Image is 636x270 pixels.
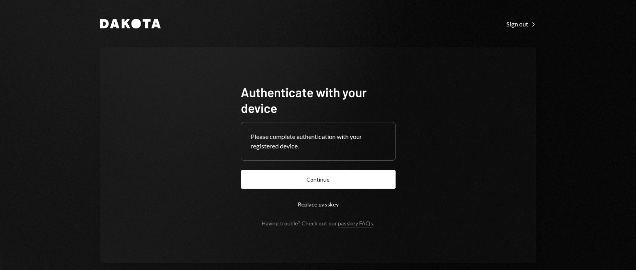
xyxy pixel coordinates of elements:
div: Having trouble? Check out our . [262,220,374,227]
button: Replace passkey [241,195,396,214]
a: Sign out [507,19,536,28]
div: Please complete authentication with your registered device. [251,132,386,151]
div: Sign out [507,20,536,28]
h1: Authenticate with your device [241,84,396,116]
button: Continue [241,170,396,189]
a: passkey FAQs [338,220,373,227]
